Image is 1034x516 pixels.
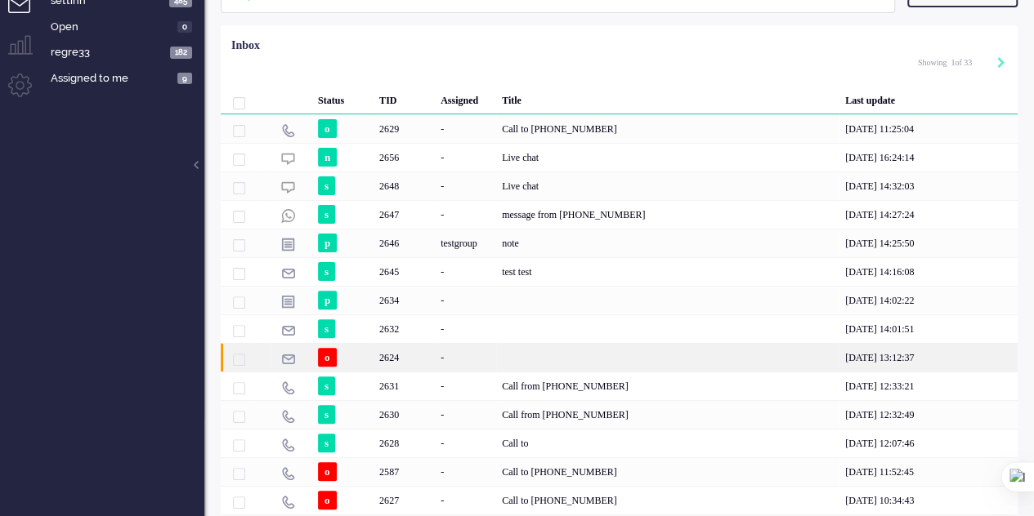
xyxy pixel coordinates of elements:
[281,123,295,137] img: ic_telephone_grey.svg
[374,371,435,400] div: 2631
[221,200,1018,229] div: 2647
[170,47,192,59] span: 182
[221,229,1018,257] div: 2646
[496,400,839,429] div: Call from [PHONE_NUMBER]
[374,171,435,200] div: 2648
[221,314,1018,343] div: 2632
[839,371,1018,400] div: [DATE] 12:33:21
[51,45,165,60] span: regre33
[374,229,435,257] div: 2646
[435,229,496,257] div: testgroup
[839,82,1018,114] div: Last update
[281,466,295,480] img: ic_telephone_grey.svg
[221,400,1018,429] div: 2630
[374,200,435,229] div: 2647
[839,171,1018,200] div: [DATE] 14:32:03
[496,229,839,257] div: note
[496,371,839,400] div: Call from [PHONE_NUMBER]
[177,21,192,33] span: 0
[435,314,496,343] div: -
[435,429,496,457] div: -
[839,457,1018,486] div: [DATE] 11:52:45
[318,348,337,367] span: o
[839,229,1018,257] div: [DATE] 14:25:50
[997,56,1005,72] div: Next
[435,143,496,171] div: -
[281,152,295,166] img: ic_chat_grey.svg
[374,143,435,171] div: 2656
[281,180,295,194] img: ic_chat_grey.svg
[221,143,1018,171] div: 2656
[839,400,1018,429] div: [DATE] 12:32:49
[374,286,435,314] div: 2634
[374,82,435,114] div: TID
[221,171,1018,200] div: 2648
[281,266,295,280] img: ic_e-mail_grey.svg
[374,457,435,486] div: 2587
[374,343,435,371] div: 2624
[435,257,496,286] div: -
[839,343,1018,371] div: [DATE] 13:12:37
[51,71,172,87] span: Assigned to me
[281,438,295,451] img: ic_telephone_grey.svg
[47,42,204,60] a: regre33 182
[221,343,1018,371] div: 2624
[374,314,435,343] div: 2632
[435,200,496,229] div: -
[496,457,839,486] div: Call to [PHONE_NUMBER]
[839,143,1018,171] div: [DATE] 16:24:14
[918,50,1005,74] div: Pagination
[435,400,496,429] div: -
[231,38,260,54] div: Inbox
[318,491,337,509] span: o
[496,486,839,514] div: Call to [PHONE_NUMBER]
[374,114,435,143] div: 2629
[281,352,295,366] img: ic_e-mail_grey.svg
[8,35,45,72] li: Supervisor menu
[496,257,839,286] div: test test
[318,376,335,395] span: s
[8,73,45,110] li: Admin menu
[318,291,337,309] span: p
[221,429,1018,457] div: 2628
[221,371,1018,400] div: 2631
[221,457,1018,486] div: 2587
[318,234,337,252] span: p
[374,486,435,514] div: 2627
[496,143,839,171] div: Live chat
[47,69,204,87] a: Assigned to me 9
[318,119,337,138] span: o
[374,429,435,457] div: 2628
[496,200,839,229] div: message from [PHONE_NUMBER]
[281,495,295,509] img: ic_telephone_grey.svg
[318,319,335,338] span: s
[496,171,839,200] div: Live chat
[318,148,337,167] span: n
[318,462,337,481] span: o
[435,371,496,400] div: -
[221,114,1018,143] div: 2629
[281,380,295,394] img: ic_telephone_grey.svg
[839,314,1018,343] div: [DATE] 14:01:51
[839,486,1018,514] div: [DATE] 10:34:43
[281,323,295,337] img: ic_e-mail_grey.svg
[839,286,1018,314] div: [DATE] 14:02:22
[435,171,496,200] div: -
[221,486,1018,514] div: 2627
[435,114,496,143] div: -
[51,20,172,35] span: Open
[318,405,335,424] span: s
[839,429,1018,457] div: [DATE] 12:07:46
[839,114,1018,143] div: [DATE] 11:25:04
[177,73,192,85] span: 9
[221,257,1018,286] div: 2645
[374,400,435,429] div: 2630
[318,205,335,224] span: s
[496,429,839,457] div: Call to
[947,57,955,69] input: Page
[281,209,295,223] img: ic_whatsapp_grey.svg
[435,82,496,114] div: Assigned
[318,262,335,281] span: s
[318,176,335,195] span: s
[435,343,496,371] div: -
